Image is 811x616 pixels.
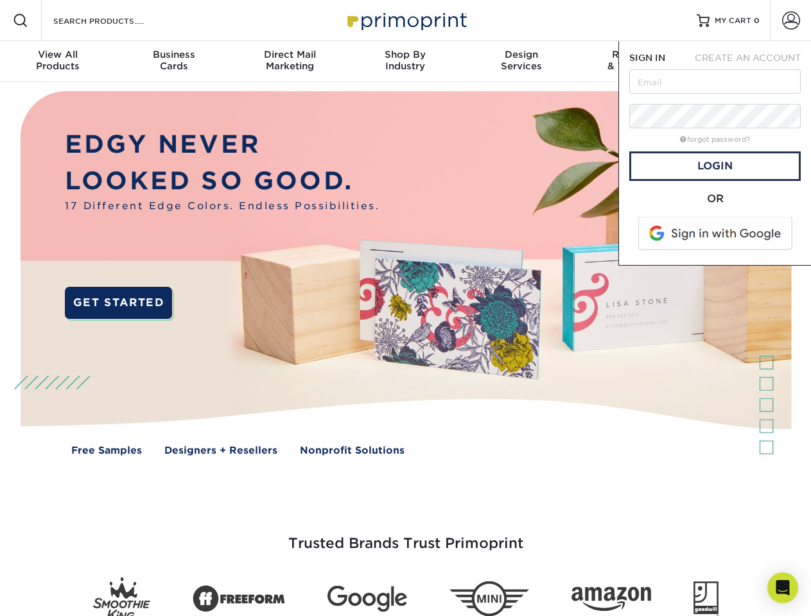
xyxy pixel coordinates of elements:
h3: Trusted Brands Trust Primoprint [30,504,781,567]
input: Email [629,69,801,94]
a: BusinessCards [116,41,231,82]
a: Nonprofit Solutions [300,443,405,458]
span: MY CART [715,15,751,26]
span: SIGN IN [629,53,665,63]
div: OR [629,191,801,207]
input: SEARCH PRODUCTS..... [52,13,177,28]
p: EDGY NEVER [65,126,379,163]
span: 17 Different Edge Colors. Endless Possibilities. [65,199,379,214]
div: Industry [347,49,463,72]
div: Services [464,49,579,72]
p: LOOKED SO GOOD. [65,163,379,200]
span: Business [116,49,231,60]
div: Open Intercom Messenger [767,572,798,603]
span: CREATE AN ACCOUNT [695,53,801,63]
img: Goodwill [693,581,719,616]
span: 0 [754,16,760,25]
a: Resources& Templates [579,41,695,82]
a: DesignServices [464,41,579,82]
a: Designers + Resellers [164,443,277,458]
span: Direct Mail [232,49,347,60]
span: Resources [579,49,695,60]
a: Shop ByIndustry [347,41,463,82]
div: Cards [116,49,231,72]
div: Marketing [232,49,347,72]
a: Login [629,151,801,181]
div: & Templates [579,49,695,72]
a: Direct MailMarketing [232,41,347,82]
a: forgot password? [680,135,750,144]
a: GET STARTED [65,287,172,319]
a: Free Samples [71,443,142,458]
span: Design [464,49,579,60]
img: Primoprint [342,6,470,34]
img: Google [327,586,407,612]
span: Shop By [347,49,463,60]
img: Amazon [571,587,651,612]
